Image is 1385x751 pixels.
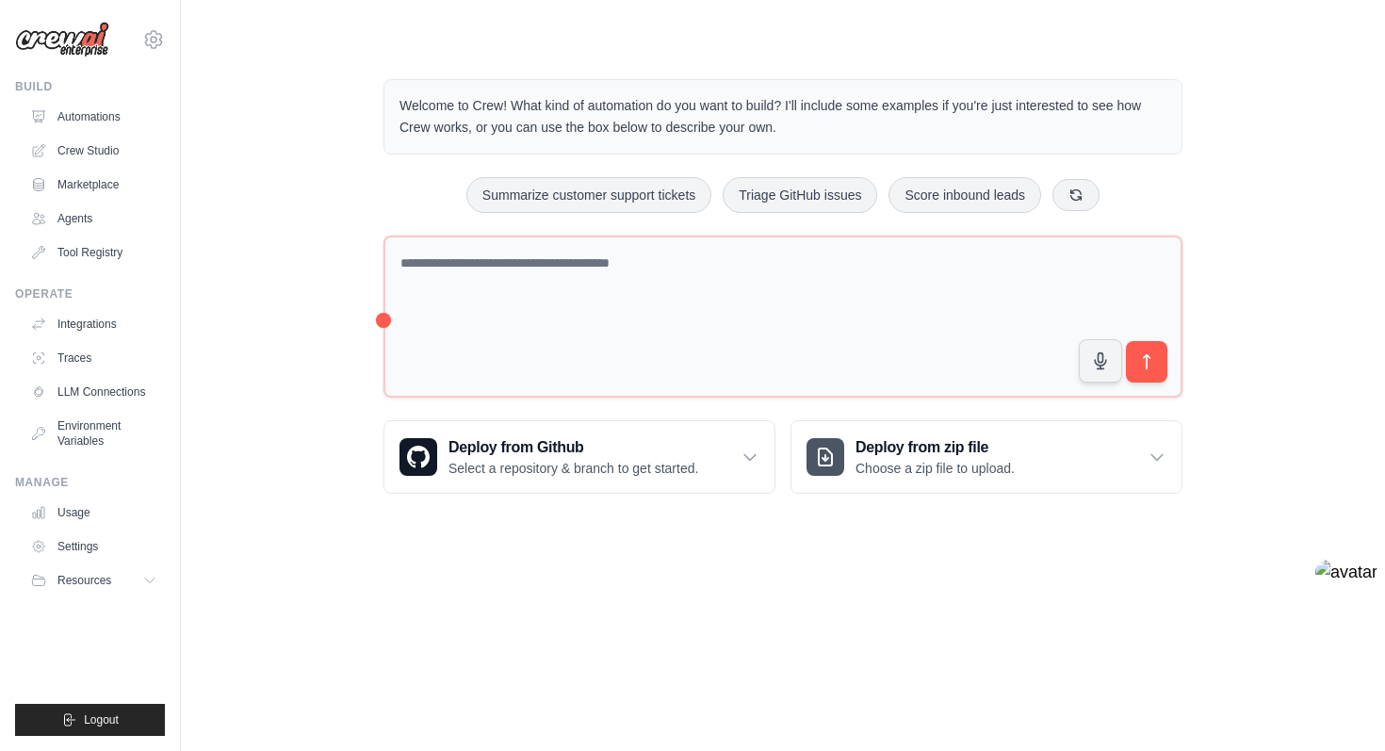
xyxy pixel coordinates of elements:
a: Usage [23,498,165,528]
p: Welcome to Crew! What kind of automation do you want to build? I'll include some examples if you'... [399,95,1166,139]
a: Traces [23,343,165,373]
button: Summarize customer support tickets [466,177,711,213]
img: avatar [1315,560,1377,585]
a: Crew Studio [23,136,165,166]
h3: Deploy from Github [448,436,698,459]
a: Agents [23,204,165,234]
a: Marketplace [23,170,165,200]
button: Resources [23,565,165,596]
span: Logout [84,712,119,727]
span: Resources [57,573,111,588]
h3: Deploy from zip file [855,436,1015,459]
p: Choose a zip file to upload. [855,459,1015,478]
a: Environment Variables [23,411,165,456]
a: LLM Connections [23,377,165,407]
a: Tool Registry [23,237,165,268]
div: Manage [15,475,165,490]
button: Logout [15,704,165,736]
div: Operate [15,286,165,302]
p: Select a repository & branch to get started. [448,459,698,478]
a: Settings [23,531,165,562]
a: Automations [23,102,165,132]
div: Build [15,79,165,94]
img: Logo [15,22,109,57]
button: Triage GitHub issues [723,177,877,213]
a: Integrations [23,309,165,339]
button: Score inbound leads [888,177,1041,213]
